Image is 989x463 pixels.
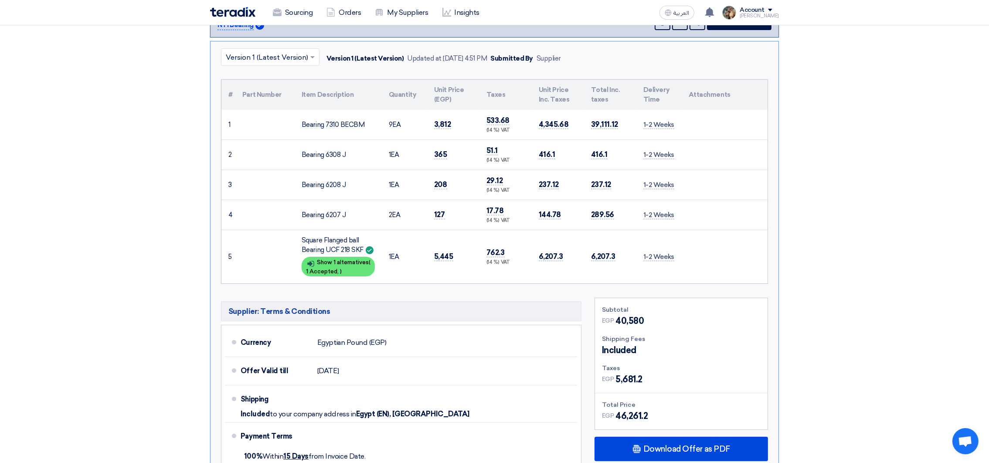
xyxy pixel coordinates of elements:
[491,54,533,64] div: Submitted By
[244,452,365,460] span: Within from Invoice Date.
[602,364,761,373] div: Taxes
[283,452,309,460] u: 15 Days
[537,54,561,64] div: Supplier
[602,316,614,325] span: EGP
[539,180,559,189] span: 237.12
[241,332,310,353] div: Currency
[295,80,382,110] th: Item Description
[326,54,404,64] div: Version 1 (Latest Version)
[382,200,427,230] td: EA
[486,259,525,266] div: (14 %) VAT
[302,235,375,255] div: Square Flanged ball Bearing UCF 218 SKF
[241,361,310,381] div: Offer Valid till
[486,157,525,164] div: (14 %) VAT
[241,410,270,419] span: Included
[302,180,375,190] div: Bearing 6208 J
[221,170,235,200] td: 3
[602,334,761,344] div: Shipping Fees
[615,373,642,386] span: 5,681.2
[682,80,768,110] th: Attachments
[486,127,525,134] div: (14 %) VAT
[302,120,375,130] div: Bearing 7310 BECBM
[673,10,689,16] span: العربية
[643,445,730,453] span: Download Offer as PDF
[210,7,255,17] img: Teradix logo
[584,80,636,110] th: Total Inc. taxes
[408,54,487,64] div: Updated at [DATE] 4:51 PM
[539,210,561,219] span: 144.78
[486,176,503,185] span: 29.12
[486,116,510,125] span: 533.68
[270,410,356,419] span: to your company address in
[319,3,368,22] a: Orders
[221,80,235,110] th: #
[306,268,339,275] span: 1 Accepted,
[486,217,525,225] div: (14 %) VAT
[302,257,375,276] div: Show 1 alternatives
[643,151,674,159] span: 1-2 Weeks
[434,180,447,189] span: 208
[356,410,469,419] span: Egypt (EN), [GEOGRAPHIC_DATA]
[636,80,682,110] th: Delivery Time
[602,305,761,314] div: Subtotal
[602,374,614,384] span: EGP
[434,252,453,261] span: 5,445
[539,120,568,129] span: 4,345.68
[643,181,674,189] span: 1-2 Weeks
[382,80,427,110] th: Quantity
[382,230,427,283] td: EA
[317,334,386,351] div: Egyptian Pound (EGP)
[434,120,451,129] span: 3,812
[221,200,235,230] td: 4
[340,268,342,275] span: )
[591,210,614,219] span: 289.56
[486,206,504,215] span: 17.78
[369,259,370,266] span: (
[434,150,447,159] span: 365
[221,110,235,140] td: 1
[659,6,694,20] button: العربية
[427,80,479,110] th: Unit Price (EGP)
[241,426,567,447] div: Payment Terms
[382,140,427,170] td: EA
[486,146,498,155] span: 51.1
[591,120,618,129] span: 39,111.12
[389,253,391,261] span: 1
[302,150,375,160] div: Bearing 6308 J
[591,150,608,159] span: 416.1
[643,211,674,219] span: 1-2 Weeks
[221,301,581,321] h5: Supplier: Terms & Conditions
[591,252,615,261] span: 6,207.3
[235,80,295,110] th: Part Number
[389,211,392,219] span: 2
[539,150,555,159] span: 416.1
[740,14,779,18] div: [PERSON_NAME]
[382,110,427,140] td: EA
[602,400,761,409] div: Total Price
[643,253,674,261] span: 1-2 Weeks
[615,314,644,327] span: 40,580
[486,248,505,257] span: 762.3
[244,452,262,460] strong: 100%
[241,389,310,410] div: Shipping
[317,367,339,375] span: [DATE]
[266,3,319,22] a: Sourcing
[740,7,765,14] div: Account
[602,344,636,357] span: Included
[382,170,427,200] td: EA
[302,210,375,220] div: Bearing 6207 J
[389,121,393,129] span: 9
[602,411,614,420] span: EGP
[722,6,736,20] img: file_1710751448746.jpg
[486,187,525,194] div: (14 %) VAT
[221,230,235,283] td: 5
[539,252,563,261] span: 6,207.3
[435,3,486,22] a: Insights
[368,3,435,22] a: My Suppliers
[255,21,264,30] img: Verified Account
[221,140,235,170] td: 2
[434,210,445,219] span: 127
[389,151,391,159] span: 1
[389,181,391,189] span: 1
[532,80,584,110] th: Unit Price Inc. Taxes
